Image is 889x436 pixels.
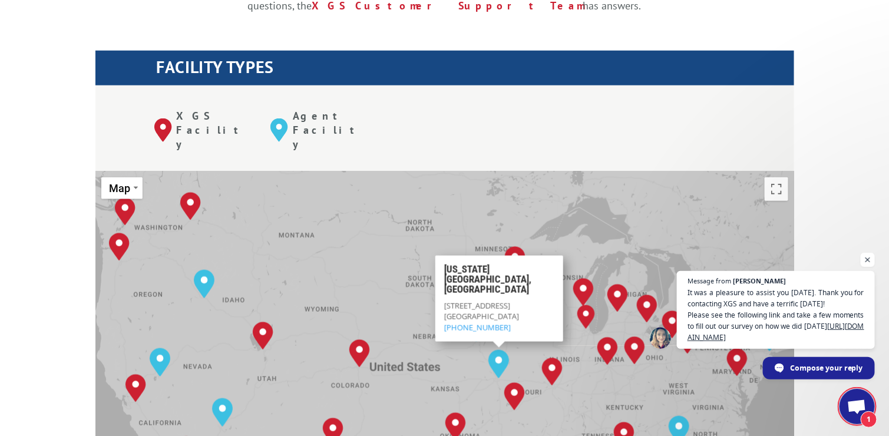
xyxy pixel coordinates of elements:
[253,322,273,350] div: Salt Lake City, UT
[597,337,618,365] div: Indianapolis, IN
[662,311,683,339] div: Cleveland, OH
[125,374,146,402] div: Tracy, CA
[212,398,233,427] div: Las Vegas, NV
[110,182,131,194] span: Map
[177,109,253,151] p: XGS Facility
[505,246,526,275] div: Minneapolis, MN
[573,278,594,306] div: Milwaukee, WI
[444,322,510,332] a: [PHONE_NUMBER]
[637,295,657,323] div: Detroit, MI
[444,311,518,322] span: [GEOGRAPHIC_DATA]
[444,265,554,300] h3: [US_STATE][GEOGRAPHIC_DATA], [GEOGRAPHIC_DATA]
[488,350,509,378] div: Kansas City, MO
[861,411,877,428] span: 1
[840,389,875,424] a: Open chat
[624,336,645,365] div: Dayton, OH
[733,278,786,284] span: [PERSON_NAME]
[765,177,788,201] button: Toggle fullscreen view
[607,284,628,312] div: Grand Rapids, MI
[101,177,143,199] button: Change map style
[157,59,794,81] h1: FACILITY TYPES
[790,358,863,378] span: Compose your reply
[194,270,214,298] div: Boise, ID
[504,382,525,411] div: Springfield, MO
[349,339,370,368] div: Denver, CO
[688,278,731,284] span: Message from
[115,197,136,226] div: Kent, WA
[180,192,201,220] div: Spokane, WA
[688,287,864,343] span: It was a pleasure to assist you [DATE]. Thank you for contacting XGS and have a terrific [DATE]! ...
[574,305,598,329] div: Chicago, IL
[550,260,558,269] span: Close
[542,358,563,386] div: St. Louis, MO
[444,300,510,311] span: [STREET_ADDRESS]
[293,109,369,151] p: Agent Facility
[150,348,170,376] div: Reno, NV
[109,233,130,261] div: Portland, OR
